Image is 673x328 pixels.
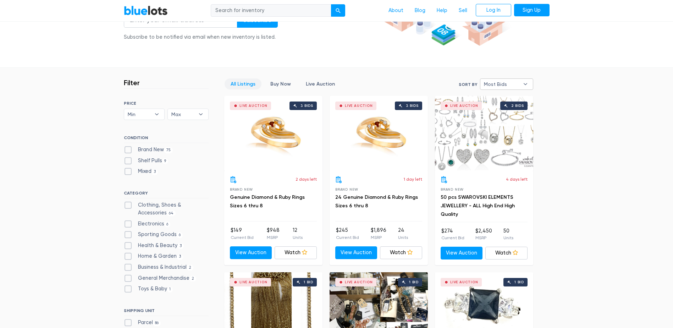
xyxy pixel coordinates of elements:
[300,78,341,89] a: Live Auction
[296,176,317,182] p: 2 days left
[404,176,422,182] p: 1 day left
[167,287,173,293] span: 1
[189,276,197,281] span: 2
[267,226,280,241] li: $948
[124,135,209,143] h6: CONDITION
[485,247,528,259] a: Watch
[267,234,280,241] p: MSRP
[171,109,195,120] span: Max
[124,308,209,316] h6: SHIPPING UNIT
[239,280,267,284] div: Live Auction
[335,187,358,191] span: Brand New
[435,96,533,170] a: Live Auction 2 bids
[476,4,511,17] a: Log In
[164,147,173,153] span: 75
[459,81,477,88] label: Sort By
[345,280,373,284] div: Live Auction
[124,252,183,260] label: Home & Garden
[177,254,183,260] span: 3
[124,157,169,165] label: Shelf Pulls
[514,4,550,17] a: Sign Up
[239,104,267,108] div: Live Auction
[514,280,524,284] div: 1 bid
[124,146,173,154] label: Brand New
[345,104,373,108] div: Live Auction
[264,78,297,89] a: Buy Now
[371,226,386,241] li: $1,896
[124,33,278,41] div: Subscribe to be notified via email when new inventory is listed.
[475,227,492,241] li: $2,450
[398,226,408,241] li: 24
[224,96,322,170] a: Live Auction 3 bids
[177,232,183,238] span: 6
[162,158,169,164] span: 9
[275,246,317,259] a: Watch
[124,191,209,198] h6: CATEGORY
[441,187,464,191] span: Brand New
[293,226,303,241] li: 12
[177,243,184,249] span: 3
[431,4,453,17] a: Help
[450,104,478,108] div: Live Auction
[335,194,418,209] a: 24 Genuine Diamond & Ruby Rings Sizes 6 thru 8
[193,109,208,120] b: ▾
[164,222,171,227] span: 6
[151,169,158,175] span: 3
[124,201,209,217] label: Clothing, Shoes & Accessories
[336,226,359,241] li: $245
[383,4,409,17] a: About
[380,246,422,259] a: Watch
[124,242,184,250] label: Health & Beauty
[506,176,528,182] p: 4 days left
[153,321,161,326] span: 86
[336,234,359,241] p: Current Bid
[371,234,386,241] p: MSRP
[300,104,313,108] div: 3 bids
[409,4,431,17] a: Blog
[211,4,331,17] input: Search for inventory
[124,274,197,282] label: General Merchandise
[409,280,419,284] div: 1 bid
[453,4,473,17] a: Sell
[124,319,161,327] label: Parcel
[124,78,140,87] h3: Filter
[225,78,261,89] a: All Listings
[167,211,176,216] span: 64
[124,168,158,175] label: Mixed
[518,79,533,89] b: ▾
[475,235,492,241] p: MSRP
[450,280,478,284] div: Live Auction
[231,234,254,241] p: Current Bid
[511,104,524,108] div: 2 bids
[304,280,313,284] div: 1 bid
[441,194,515,217] a: 50 pcs SWAROVSKI ELEMENTS JEWELLERY - ALL High End High Quality
[124,220,171,228] label: Electronics
[441,235,464,241] p: Current Bid
[124,5,168,16] a: BlueLots
[124,231,183,239] label: Sporting Goods
[484,79,519,89] span: Most Bids
[230,246,272,259] a: View Auction
[398,234,408,241] p: Units
[149,109,164,120] b: ▾
[128,109,151,120] span: Min
[230,187,253,191] span: Brand New
[124,101,209,106] h6: PRICE
[330,96,428,170] a: Live Auction 3 bids
[441,227,464,241] li: $274
[293,234,303,241] p: Units
[124,263,194,271] label: Business & Industrial
[441,247,483,259] a: View Auction
[406,104,419,108] div: 3 bids
[503,227,513,241] li: 50
[335,246,377,259] a: View Auction
[503,235,513,241] p: Units
[124,285,173,293] label: Toys & Baby
[231,226,254,241] li: $149
[230,194,305,209] a: Genuine Diamond & Ruby Rings Sizes 6 thru 8
[187,265,194,270] span: 2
